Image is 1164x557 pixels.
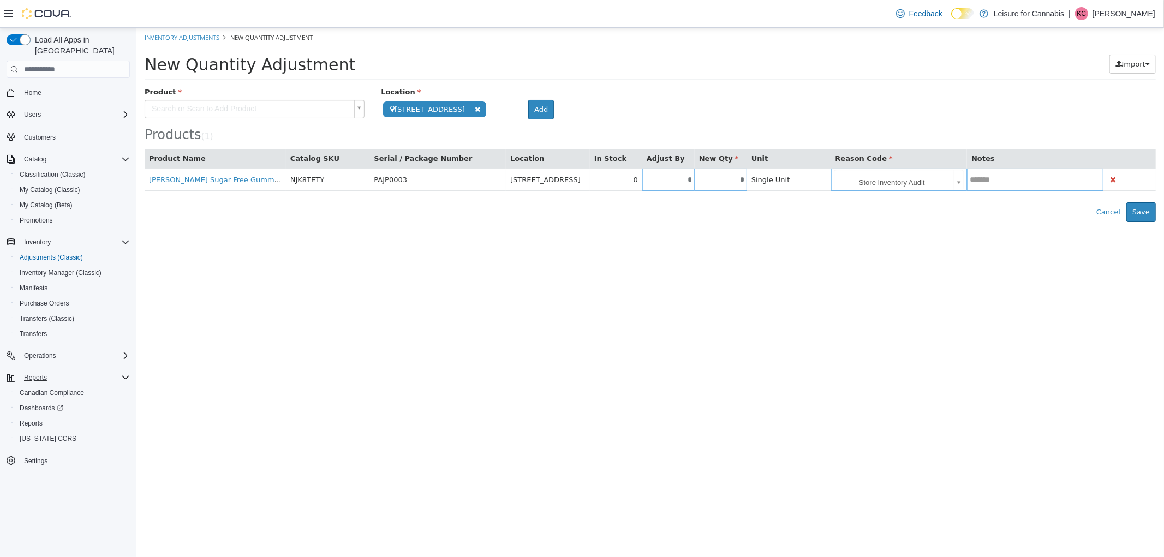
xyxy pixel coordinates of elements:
small: ( ) [65,104,77,113]
a: My Catalog (Beta) [15,199,77,212]
span: Catalog [20,153,130,166]
button: Inventory [2,235,134,250]
a: Home [20,86,46,99]
button: Promotions [11,213,134,228]
a: [PERSON_NAME] Sugar Free Gummies [13,148,148,156]
span: New Qty [563,127,602,135]
span: Promotions [20,216,53,225]
td: 0 [453,141,506,163]
button: Catalog [2,152,134,167]
button: Purchase Orders [11,296,134,311]
button: Save [990,175,1019,194]
a: Manifests [15,282,52,295]
span: Store Inventory Audit [698,142,813,164]
span: Dashboards [20,404,63,412]
button: Catalog SKU [154,125,205,136]
button: Cancel [954,175,990,194]
span: Users [20,108,130,121]
span: Settings [24,457,47,465]
span: Dark Mode [951,19,952,20]
button: In Stock [458,125,492,136]
span: Dashboards [15,402,130,415]
a: Purchase Orders [15,297,74,310]
button: Transfers (Classic) [11,311,134,326]
img: Cova [22,8,71,19]
a: Classification (Classic) [15,168,90,181]
span: Canadian Compliance [15,386,130,399]
span: Home [24,88,41,97]
a: Store Inventory Audit [698,142,827,163]
input: Dark Mode [951,8,974,20]
button: Operations [20,349,61,362]
p: Leisure for Cannabis [994,7,1064,20]
span: Inventory Manager (Classic) [15,266,130,279]
span: Inventory [24,238,51,247]
span: My Catalog (Classic) [20,185,80,194]
a: [US_STATE] CCRS [15,432,81,445]
td: PAJP0003 [233,141,369,163]
span: Manifests [15,282,130,295]
span: Users [24,110,41,119]
span: New Quantity Adjustment [8,27,219,46]
button: Classification (Classic) [11,167,134,182]
span: [STREET_ADDRESS] [247,74,350,89]
span: 1 [68,104,74,113]
span: Inventory [20,236,130,249]
span: My Catalog (Beta) [20,201,73,209]
button: Product Name [13,125,71,136]
button: Serial / Package Number [237,125,338,136]
span: Location [244,60,284,68]
div: Kyna Crumley [1075,7,1088,20]
span: Classification (Classic) [20,170,86,179]
span: Customers [20,130,130,143]
a: Reports [15,417,47,430]
nav: Complex example [7,80,130,497]
span: Reports [24,373,47,382]
span: Canadian Compliance [20,388,84,397]
span: Purchase Orders [20,299,69,308]
span: Products [8,99,65,115]
button: My Catalog (Classic) [11,182,134,197]
a: Transfers [15,327,51,340]
button: Home [2,85,134,100]
span: Purchase Orders [15,297,130,310]
span: [STREET_ADDRESS] [374,148,444,156]
span: Reports [15,417,130,430]
button: Operations [2,348,134,363]
a: Adjustments (Classic) [15,251,87,264]
span: Single Unit [615,148,654,156]
p: | [1069,7,1071,20]
span: Search or Scan to Add Product [9,73,213,90]
span: Transfers [15,327,130,340]
span: Classification (Classic) [15,168,130,181]
a: Transfers (Classic) [15,312,79,325]
span: My Catalog (Beta) [15,199,130,212]
span: Feedback [909,8,942,19]
a: Dashboards [11,400,134,416]
span: Customers [24,133,56,142]
button: Reports [20,371,51,384]
span: Import [986,32,1009,40]
button: Inventory Manager (Classic) [11,265,134,280]
button: My Catalog (Beta) [11,197,134,213]
a: Canadian Compliance [15,386,88,399]
button: Unit [615,125,634,136]
a: Search or Scan to Add Product [8,72,228,91]
button: Adjustments (Classic) [11,250,134,265]
button: Import [973,27,1019,46]
button: Catalog [20,153,51,166]
a: Inventory Manager (Classic) [15,266,106,279]
span: Inventory Manager (Classic) [20,268,102,277]
span: Manifests [20,284,47,292]
a: Feedback [892,3,947,25]
a: Customers [20,131,60,144]
span: Transfers [20,330,47,338]
span: Adjustments (Classic) [20,253,83,262]
button: Canadian Compliance [11,385,134,400]
span: Promotions [15,214,130,227]
span: Transfers (Classic) [20,314,74,323]
span: My Catalog (Classic) [15,183,130,196]
span: Adjustments (Classic) [15,251,130,264]
span: Load All Apps in [GEOGRAPHIC_DATA] [31,34,130,56]
span: Operations [20,349,130,362]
